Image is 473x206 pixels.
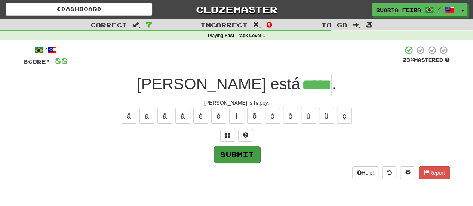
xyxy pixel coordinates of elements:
[266,20,273,29] span: 0
[376,6,421,13] span: Quarta-feira
[175,108,190,124] button: à
[157,108,172,124] button: â
[283,108,298,124] button: ô
[321,21,347,28] span: To go
[193,108,208,124] button: é
[372,3,458,16] a: Quarta-feira /
[132,22,141,28] span: :
[163,3,310,16] a: Clozemaster
[419,166,449,179] button: Report
[253,22,261,28] span: :
[382,166,396,179] button: Round history (alt+y)
[200,21,248,28] span: Incorrect
[403,57,414,63] span: 25 %
[225,33,265,38] strong: Fast Track Level 1
[220,129,235,142] button: Switch sentence to multiple choice alt+p
[352,22,360,28] span: :
[403,57,450,64] div: Mastered
[55,56,68,65] span: 88
[319,108,334,124] button: ü
[90,21,127,28] span: Correct
[24,46,68,55] div: /
[24,99,450,107] div: [PERSON_NAME] is happy.
[366,20,372,29] span: 3
[214,146,260,163] button: Submit
[332,75,336,93] span: .
[139,108,154,124] button: á
[247,108,262,124] button: õ
[211,108,226,124] button: ê
[265,108,280,124] button: ó
[337,108,352,124] button: ç
[229,108,244,124] button: í
[146,20,152,29] span: 7
[137,75,300,93] span: [PERSON_NAME] está
[352,166,379,179] button: Help!
[238,129,253,142] button: Single letter hint - you only get 1 per sentence and score half the points! alt+h
[301,108,316,124] button: ú
[437,6,441,11] span: /
[24,58,50,65] span: Score:
[6,3,152,16] a: Dashboard
[122,108,136,124] button: ã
